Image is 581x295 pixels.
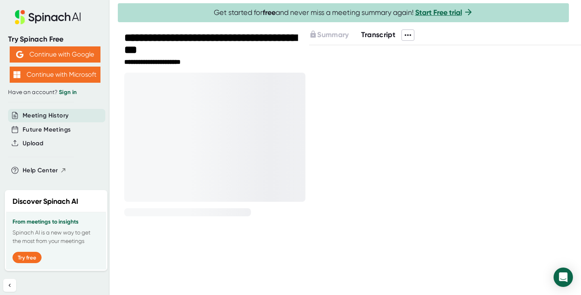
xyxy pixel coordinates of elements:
span: Get started for and never miss a meeting summary again! [214,8,473,17]
button: Transcript [361,29,396,40]
b: free [263,8,276,17]
div: Open Intercom Messenger [554,268,573,287]
button: Upload [23,139,43,148]
button: Try free [13,252,42,263]
h2: Discover Spinach AI [13,196,78,207]
button: Continue with Microsoft [10,67,100,83]
button: Collapse sidebar [3,279,16,292]
button: Help Center [23,166,67,175]
div: Upgrade to access [309,29,361,41]
div: Try Spinach Free [8,35,102,44]
button: Future Meetings [23,125,71,134]
span: Summary [317,30,349,39]
a: Sign in [59,89,77,96]
button: Summary [309,29,349,40]
p: Spinach AI is a new way to get the most from your meetings [13,228,100,245]
img: Aehbyd4JwY73AAAAAElFTkSuQmCC [16,51,23,58]
h3: From meetings to insights [13,219,100,225]
div: Have an account? [8,89,102,96]
span: Transcript [361,30,396,39]
span: Help Center [23,166,58,175]
button: Meeting History [23,111,69,120]
a: Start Free trial [415,8,462,17]
button: Continue with Google [10,46,100,63]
